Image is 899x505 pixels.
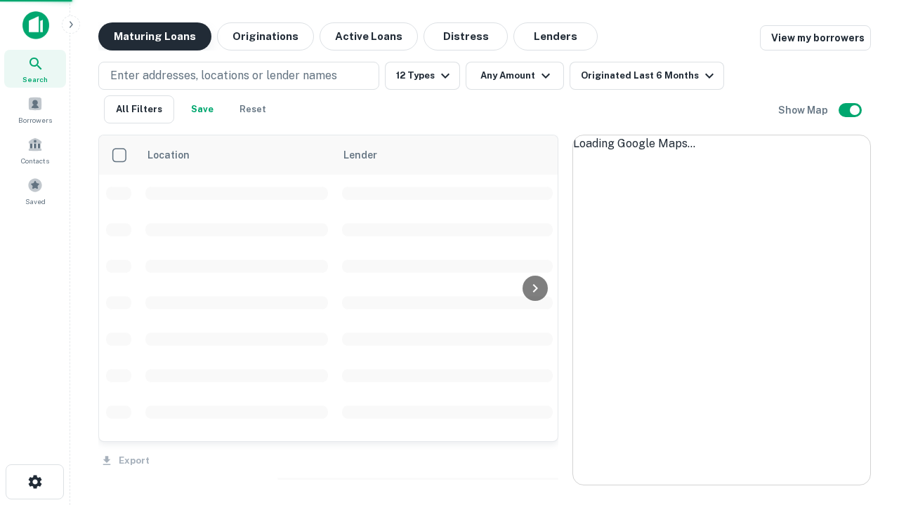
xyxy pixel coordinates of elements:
span: Location [147,147,208,163]
button: Save your search to get updates of matches that match your search criteria. [180,95,225,123]
button: Originated Last 6 Months [570,62,724,90]
button: Enter addresses, locations or lender names [98,62,379,90]
a: Borrowers [4,90,66,128]
span: Saved [25,196,46,207]
h6: Show Map [778,102,830,118]
div: Loading Google Maps... [573,135,870,152]
button: Maturing Loans [98,22,211,50]
span: Lender [343,147,377,163]
p: Enter addresses, locations or lender names [110,67,337,84]
span: Borrowers [18,114,52,126]
a: View my borrowers [760,25,871,50]
button: 12 Types [385,62,460,90]
a: Search [4,50,66,88]
img: capitalize-icon.png [22,11,49,39]
button: Distress [424,22,508,50]
th: Location [138,135,335,175]
button: Reset [230,95,275,123]
span: Contacts [21,155,49,166]
a: Contacts [4,131,66,169]
a: Saved [4,172,66,210]
iframe: Chat Widget [829,348,899,415]
button: Originations [217,22,314,50]
button: Active Loans [320,22,418,50]
button: All Filters [104,95,174,123]
span: Search [22,74,48,85]
div: Originated Last 6 Months [581,67,718,84]
button: Any Amount [466,62,564,90]
th: Lender [335,135,560,175]
button: Lenders [513,22,598,50]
